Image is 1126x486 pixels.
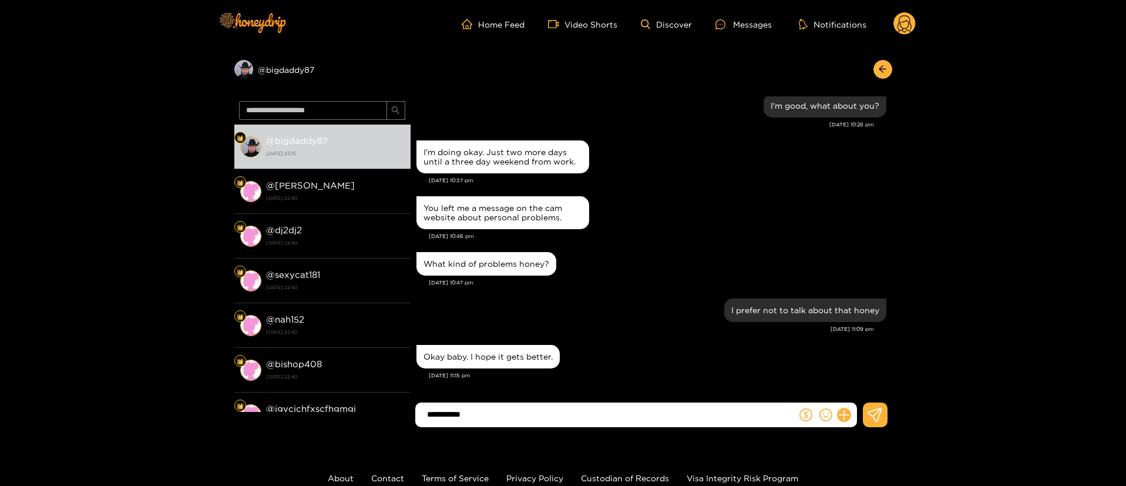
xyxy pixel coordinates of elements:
[423,259,549,269] div: What kind of problems honey?
[429,176,886,185] div: [DATE] 10:37 pm
[234,60,411,79] div: @bigdaddy87
[687,474,798,482] a: Visa Integrity Risk Program
[548,19,564,29] span: video-camera
[423,148,582,166] div: I'm doing okay. Just two more days until a three day weekend from work.
[266,225,302,235] strong: @ dj2dj2
[429,371,886,380] div: [DATE] 11:15 pm
[266,180,355,190] strong: @ [PERSON_NAME]
[581,474,669,482] a: Custodian of Records
[799,408,812,421] span: dollar
[240,226,261,247] img: conversation
[462,19,478,29] span: home
[416,345,560,368] div: Aug. 27, 11:15 pm
[240,270,261,291] img: conversation
[237,403,244,410] img: Fan Level
[371,474,404,482] a: Contact
[237,224,244,231] img: Fan Level
[266,136,328,146] strong: @ bigdaddy87
[266,237,405,248] strong: [DATE] 22:40
[715,18,772,31] div: Messages
[266,282,405,293] strong: [DATE] 22:40
[416,252,556,276] div: Aug. 27, 10:47 pm
[724,299,886,322] div: Aug. 27, 11:09 pm
[548,19,617,29] a: Video Shorts
[423,352,553,361] div: Okay baby. I hope it gets better.
[266,193,405,203] strong: [DATE] 22:40
[429,279,886,287] div: [DATE] 10:47 pm
[237,358,244,365] img: Fan Level
[240,360,261,381] img: conversation
[266,404,356,414] strong: @ jgvcjchfxscfhgmgj
[795,18,870,30] button: Notifications
[878,65,887,75] span: arrow-left
[240,136,261,157] img: conversation
[771,101,879,110] div: I'm good, what about you?
[422,474,489,482] a: Terms of Service
[237,269,244,276] img: Fan Level
[237,179,244,186] img: Fan Level
[237,313,244,320] img: Fan Level
[391,106,400,116] span: search
[240,181,261,202] img: conversation
[386,101,405,120] button: search
[416,325,874,333] div: [DATE] 11:09 pm
[240,404,261,425] img: conversation
[237,135,244,142] img: Fan Level
[873,60,892,79] button: arrow-left
[797,406,815,424] button: dollar
[266,148,405,159] strong: [DATE] 23:15
[416,120,874,129] div: [DATE] 10:28 pm
[266,327,405,337] strong: [DATE] 22:40
[764,94,886,118] div: Aug. 27, 10:28 pm
[462,19,525,29] a: Home Feed
[328,474,354,482] a: About
[416,140,589,173] div: Aug. 27, 10:37 pm
[416,196,589,229] div: Aug. 27, 10:46 pm
[429,232,886,240] div: [DATE] 10:46 pm
[641,19,692,29] a: Discover
[423,203,582,222] div: You left me a message on the cam website about personal problems.
[266,359,322,369] strong: @ bishop408
[266,371,405,382] strong: [DATE] 22:40
[731,306,879,315] div: I prefer not to talk about that honey
[819,408,832,421] span: smile
[266,270,320,280] strong: @ sexycat181
[266,314,304,324] strong: @ nah152
[506,474,563,482] a: Privacy Policy
[240,315,261,336] img: conversation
